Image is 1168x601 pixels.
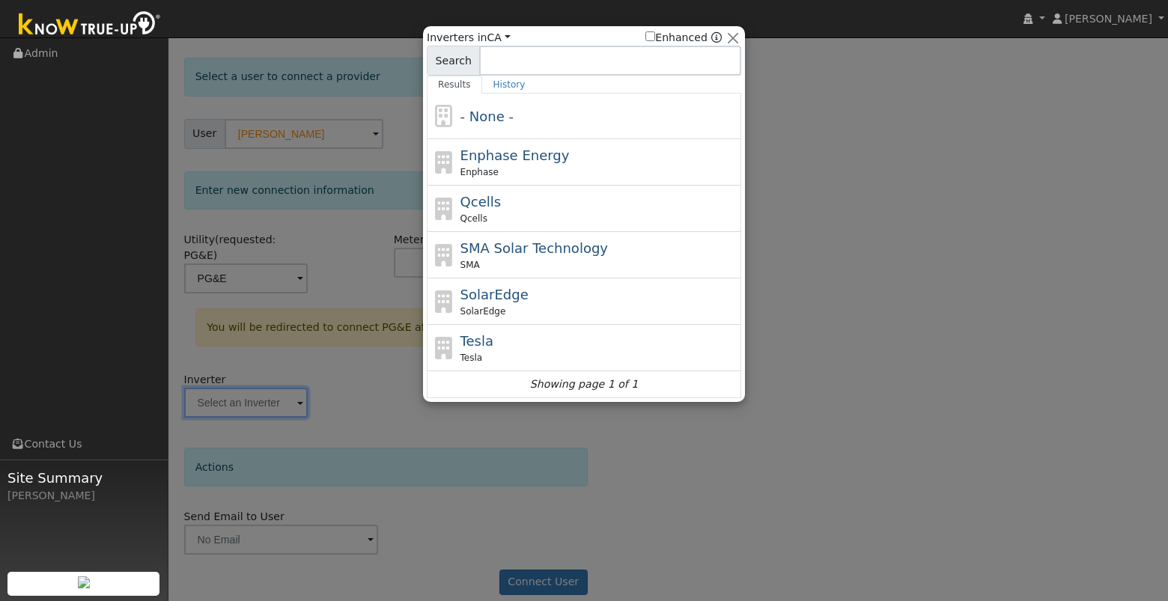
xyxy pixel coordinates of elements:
span: SolarEdge [460,287,529,302]
a: Enhanced Providers [711,31,722,43]
a: Results [427,76,482,94]
span: Show enhanced providers [645,30,722,46]
span: Site Summary [7,468,160,488]
span: Enphase [460,165,499,179]
span: Qcells [460,212,487,225]
span: Inverters in [427,30,511,46]
span: SMA [460,258,480,272]
img: retrieve [78,576,90,588]
i: Showing page 1 of 1 [530,376,638,392]
span: Enphase Energy [460,147,570,163]
span: - None - [460,109,514,124]
span: SolarEdge [460,305,506,318]
span: Search [427,46,480,76]
input: Enhanced [645,31,655,41]
span: Tesla [460,351,483,364]
span: SMA Solar Technology [460,240,608,256]
label: Enhanced [645,30,708,46]
img: Know True-Up [11,8,168,42]
span: Qcells [460,194,502,210]
a: CA [487,31,510,43]
span: [PERSON_NAME] [1065,13,1152,25]
div: [PERSON_NAME] [7,488,160,504]
span: Tesla [460,333,493,349]
a: History [482,76,537,94]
